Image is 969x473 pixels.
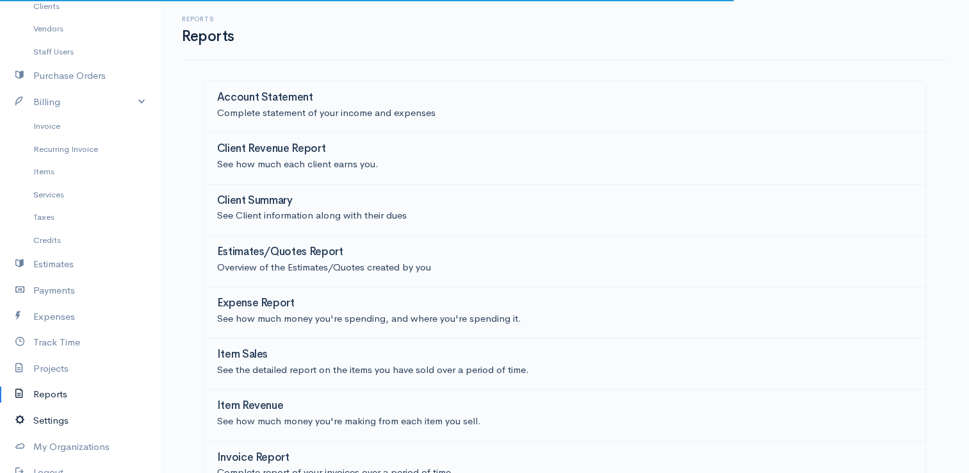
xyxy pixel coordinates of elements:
h3: Estimates/Quotes Report [217,246,343,258]
h3: Client Revenue Report [217,143,326,155]
a: Expense ReportSee how much money you're spending, and where you're spending it. [204,287,926,338]
p: See how much each client earns you. [217,157,913,172]
h6: Reports [182,15,234,22]
a: Item RevenueSee how much money you're making from each item you sell. [204,390,926,441]
a: Estimates/Quotes ReportOverview of the Estimates/Quotes created by you [204,236,926,287]
h3: Invoice Report [217,452,289,464]
h1: Reports [182,28,234,44]
h3: Account Statement [217,92,313,104]
h3: Item Revenue [217,400,284,412]
h3: Client Summary [217,195,293,207]
p: Complete statement of your income and expenses [217,106,913,120]
a: Client SummarySee Client information along with their dues [204,185,926,236]
p: See how much money you're spending, and where you're spending it. [217,311,913,326]
p: See how much money you're making from each item you sell. [217,414,913,429]
h3: Expense Report [217,297,295,310]
h3: Item Sales [217,349,268,361]
a: Client Revenue ReportSee how much each client earns you. [204,133,926,184]
p: Overview of the Estimates/Quotes created by you [217,260,913,275]
a: Item SalesSee the detailed report on the items you have sold over a period of time. [204,338,926,390]
p: See the detailed report on the items you have sold over a period of time. [217,363,913,378]
p: See Client information along with their dues [217,208,913,223]
a: Account StatementComplete statement of your income and expenses [204,81,926,133]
